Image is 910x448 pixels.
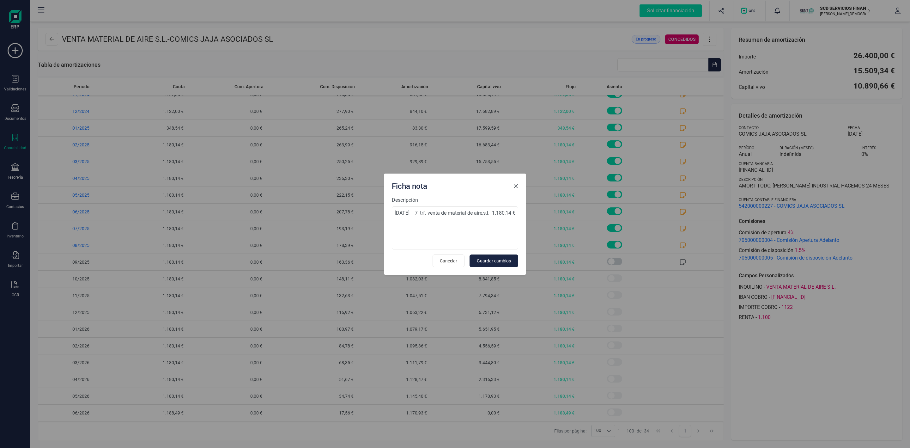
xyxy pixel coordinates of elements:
[477,258,511,264] span: Guardar cambios
[511,181,521,191] button: Close
[470,255,518,267] button: Guardar cambios
[389,179,511,191] div: Ficha nota
[392,196,518,204] label: Descripción
[433,255,464,267] button: Cancelar
[440,258,457,264] span: Cancelar
[392,206,518,249] textarea: [DATE] 7 trf. venta de material de aire,s.l. 1.180,14 €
